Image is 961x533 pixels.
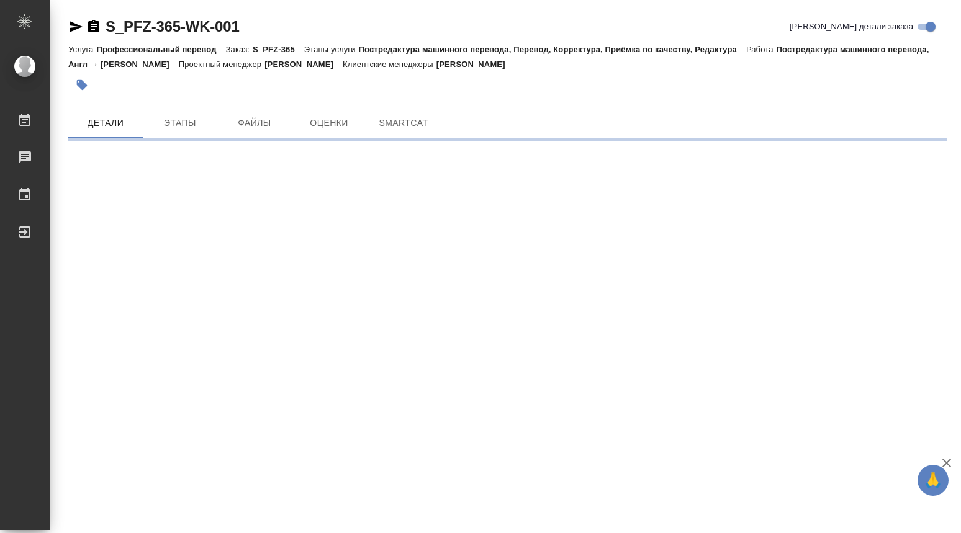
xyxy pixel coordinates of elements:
[299,115,359,131] span: Оценки
[343,60,436,69] p: Клиентские менеджеры
[226,45,253,54] p: Заказ:
[790,20,913,33] span: [PERSON_NAME] детали заказа
[746,45,777,54] p: Работа
[374,115,433,131] span: SmartCat
[264,60,343,69] p: [PERSON_NAME]
[96,45,225,54] p: Профессиональный перевод
[359,45,746,54] p: Постредактура машинного перевода, Перевод, Корректура, Приёмка по качеству, Редактура
[179,60,264,69] p: Проектный менеджер
[76,115,135,131] span: Детали
[923,467,944,493] span: 🙏
[68,71,96,99] button: Добавить тэг
[304,45,359,54] p: Этапы услуги
[436,60,515,69] p: [PERSON_NAME]
[68,19,83,34] button: Скопировать ссылку для ЯМессенджера
[918,465,949,496] button: 🙏
[150,115,210,131] span: Этапы
[68,45,96,54] p: Услуга
[106,18,240,35] a: S_PFZ-365-WK-001
[86,19,101,34] button: Скопировать ссылку
[253,45,304,54] p: S_PFZ-365
[225,115,284,131] span: Файлы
